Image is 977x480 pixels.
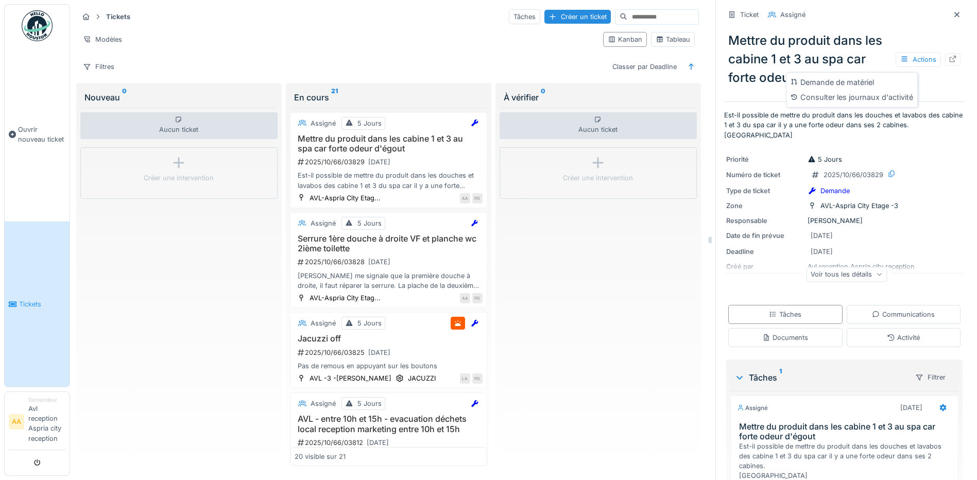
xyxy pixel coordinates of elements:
div: En cours [294,91,483,104]
div: Créer une intervention [144,173,214,183]
div: [DATE] [811,247,833,256]
div: Activité [887,333,920,342]
div: 2025/10/66/03829 [297,156,483,168]
div: 5 Jours [357,318,382,328]
div: Tâches [734,371,906,384]
div: LA [460,373,470,384]
div: Créer un ticket [544,10,611,24]
div: [DATE] [811,231,833,241]
div: Aucun ticket [500,112,697,139]
div: Modèles [78,32,127,47]
div: Assigné [311,118,336,128]
div: Est-il possible de mettre du produit dans les douches et lavabos des cabine 1 et 3 du spa car il ... [295,170,483,190]
div: Consulter les journaux d'activité [789,90,915,105]
div: Demandeur [28,396,65,404]
img: Badge_color-CXgf-gQk.svg [22,10,53,41]
div: Responsable [726,216,803,226]
div: 5 Jours [808,155,842,164]
div: Type de ticket [726,186,803,196]
div: AA [460,193,470,203]
div: PD [472,373,483,384]
div: [DATE] [368,257,390,267]
div: AA [460,293,470,303]
div: Mettre du produit dans les cabine 1 et 3 au spa car forte odeur d'égout [724,27,965,91]
h3: Mettre du produit dans les cabine 1 et 3 au spa car forte odeur d'égout [295,134,483,153]
div: Filtres [78,59,119,74]
div: Assigné [311,399,336,408]
div: Voir tous les détails [806,267,887,282]
div: [DATE] [368,157,390,167]
div: Ticket [740,10,759,20]
h3: Serrure 1ère douche à droite VF et planche wc 2ième toilette [295,234,483,253]
h3: Jacuzzi off [295,334,483,344]
div: Zone [726,201,803,211]
div: 5 Jours [357,118,382,128]
div: Aucun ticket [80,112,278,139]
div: Assigné [780,10,805,20]
div: Classer par Deadline [608,59,681,74]
div: Filtrer [911,370,950,385]
div: [PERSON_NAME] me signale que la première douche à droite, il faut réparer la serrure. La plache d... [295,271,483,290]
div: AVL-Aspria City Etage -3 [820,201,898,211]
div: 2025/10/66/03828 [297,255,483,268]
li: Avl reception Aspria city reception [28,396,65,448]
div: Documents [762,333,808,342]
div: JACUZZI [408,373,436,383]
div: Demande [820,186,850,196]
sup: 0 [541,91,545,104]
div: Demande de matériel [789,75,915,90]
div: Numéro de ticket [726,170,803,180]
div: [DATE] [900,403,922,413]
div: Date de fin prévue [726,231,803,241]
div: 5 Jours [357,218,382,228]
div: Tâches [509,9,540,24]
div: [PERSON_NAME] [726,216,963,226]
div: [DATE] [367,438,389,448]
span: Tickets [19,299,65,309]
span: Ouvrir nouveau ticket [18,125,65,144]
div: Actions [896,52,941,67]
div: AVL-Aspria City Etag... [310,293,381,303]
div: Tâches [769,310,801,319]
div: [DATE] [368,348,390,357]
h3: Mettre du produit dans les cabine 1 et 3 au spa car forte odeur d'égout [739,422,954,441]
div: PD [472,293,483,303]
div: Tableau [656,35,690,44]
h3: AVL - entre 10h et 15h - evacuation déchets local reception marketing entre 10h et 15h [295,414,483,434]
div: AVL -3 -[PERSON_NAME] [310,373,391,383]
div: Priorité [726,155,803,164]
sup: 21 [331,91,338,104]
div: Assigné [311,318,336,328]
div: 5 Jours [357,399,382,408]
div: À vérifier [504,91,693,104]
div: Nouveau [84,91,273,104]
div: 20 visible sur 21 [295,452,346,461]
li: AA [9,414,24,430]
strong: Tickets [102,12,134,22]
div: Assigné [737,404,768,413]
div: Créer une intervention [563,173,633,183]
sup: 0 [122,91,127,104]
div: AVL-Aspria City Etag... [310,193,381,203]
div: Kanban [608,35,642,44]
p: Est-il possible de mettre du produit dans les douches et lavabos des cabine 1 et 3 du spa car il ... [724,110,965,140]
div: Assigné [311,218,336,228]
div: Pas de remous en appuyant sur les boutons [295,361,483,371]
div: PD [472,193,483,203]
div: 2025/10/66/03829 [824,170,883,180]
div: Deadline [726,247,803,256]
div: 2025/10/66/03812 [297,436,483,449]
sup: 1 [779,371,782,384]
div: 2025/10/66/03825 [297,346,483,359]
div: Communications [872,310,935,319]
